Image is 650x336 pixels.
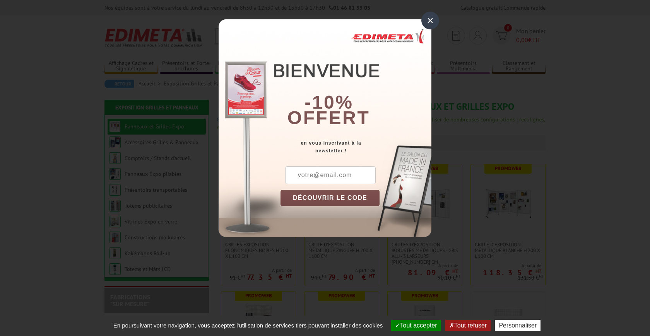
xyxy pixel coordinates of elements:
button: Tout accepter [391,320,441,331]
div: en vous inscrivant à la newsletter ! [281,139,431,155]
button: Personnaliser (fenêtre modale) [495,320,541,331]
div: × [421,12,439,29]
button: DÉCOUVRIR LE CODE [281,190,380,206]
b: -10% [304,92,353,113]
input: votre@email.com [285,166,376,184]
button: Tout refuser [445,320,491,331]
font: offert [287,107,370,128]
span: En poursuivant votre navigation, vous acceptez l'utilisation de services tiers pouvant installer ... [109,322,387,329]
